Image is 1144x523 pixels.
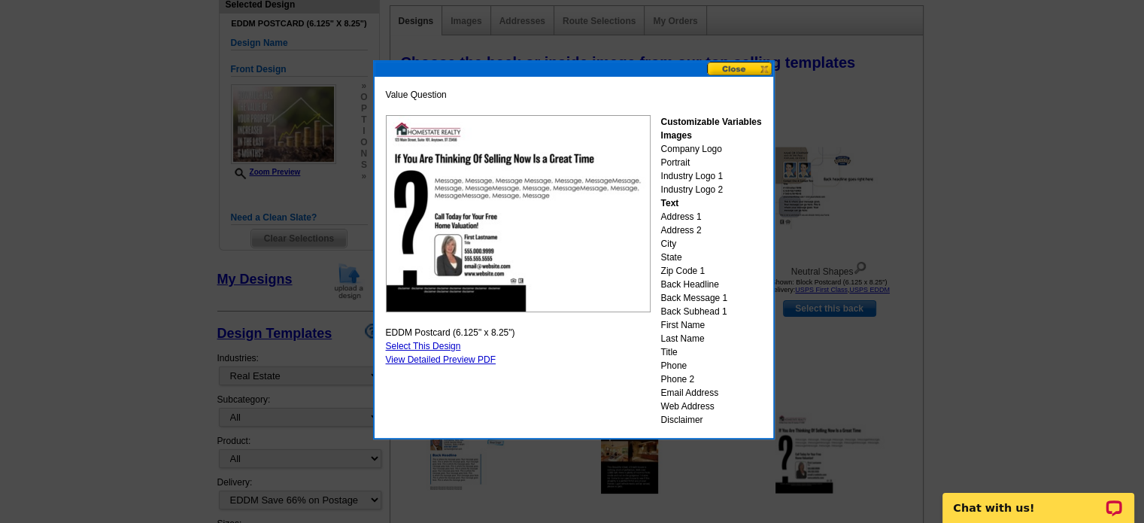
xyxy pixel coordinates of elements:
[660,130,691,141] strong: Images
[386,354,496,365] a: View Detailed Preview PDF
[386,326,515,339] span: EDDM Postcard (6.125" x 8.25")
[660,117,761,127] strong: Customizable Variables
[933,476,1144,523] iframe: LiveChat chat widget
[660,115,761,427] div: Company Logo Portrait Industry Logo 1 Industry Logo 2 Address 1 Address 2 City State Zip Code 1 B...
[386,341,461,351] a: Select This Design
[386,115,651,312] img: valuequestion_block_back_ALL.jpg
[386,88,447,102] span: Value Question
[660,198,678,208] strong: Text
